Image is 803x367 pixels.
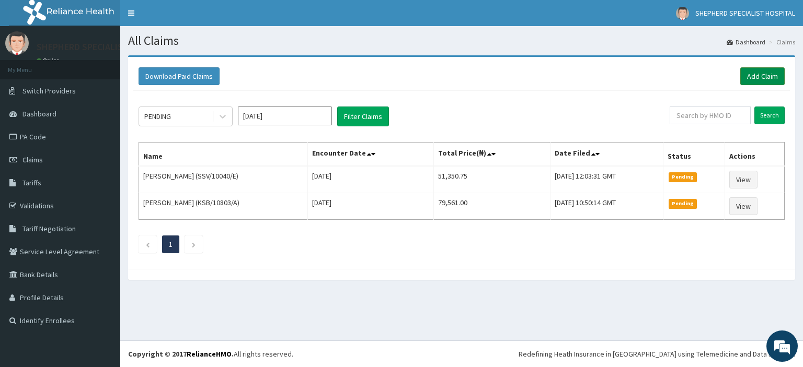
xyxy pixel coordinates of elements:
div: Redefining Heath Insurance in [GEOGRAPHIC_DATA] using Telemedicine and Data Science! [519,349,795,359]
span: Dashboard [22,109,56,119]
th: Date Filed [550,143,663,167]
a: Dashboard [727,38,765,46]
span: Tariff Negotiation [22,224,76,233]
img: User Image [676,7,689,20]
div: Minimize live chat window [171,5,197,30]
span: Claims [22,155,43,164]
a: View [729,197,758,215]
th: Name [139,143,308,167]
h1: All Claims [128,34,795,48]
button: Download Paid Claims [139,67,220,85]
th: Actions [725,143,784,167]
th: Encounter Date [307,143,433,167]
footer: All rights reserved. [120,340,803,367]
td: [PERSON_NAME] (SSV/10040/E) [139,166,308,193]
button: Filter Claims [337,106,389,126]
div: Chat with us now [54,58,176,72]
a: Page 1 is your current page [169,240,173,249]
th: Total Price(₦) [433,143,550,167]
li: Claims [766,38,795,46]
td: [PERSON_NAME] (KSB/10803/A) [139,193,308,220]
a: Online [37,57,62,64]
td: [DATE] [307,193,433,220]
span: Pending [669,172,697,182]
td: 79,561.00 [433,193,550,220]
a: View [729,171,758,188]
input: Select Month and Year [238,106,332,125]
input: Search [754,106,785,124]
textarea: Type your message and hit 'Enter' [5,251,199,288]
input: Search by HMO ID [670,106,751,124]
span: Tariffs [22,178,41,187]
strong: Copyright © 2017 . [128,349,234,359]
img: d_794563401_company_1708531726252_794563401 [19,52,42,78]
a: Add Claim [740,67,785,85]
td: 51,350.75 [433,166,550,193]
td: [DATE] [307,166,433,193]
img: User Image [5,31,29,55]
a: Next page [191,240,196,249]
td: [DATE] 12:03:31 GMT [550,166,663,193]
td: [DATE] 10:50:14 GMT [550,193,663,220]
span: Pending [669,199,697,208]
th: Status [663,143,725,167]
span: We're online! [61,114,144,220]
a: RelianceHMO [187,349,232,359]
span: SHEPHERD SPECIALIST HOSPITAL [695,8,795,18]
div: PENDING [144,111,171,122]
a: Previous page [145,240,150,249]
p: SHEPHERD SPECIALIST HOSPITAL [37,42,171,52]
span: Switch Providers [22,86,76,96]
